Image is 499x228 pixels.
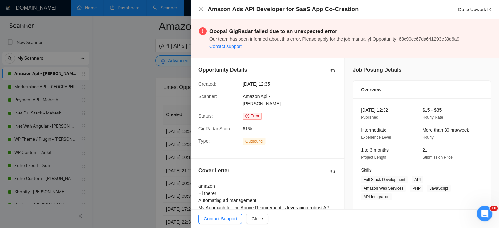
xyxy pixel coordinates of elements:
h5: Cover Letter [198,167,229,175]
span: exclamation-circle [199,27,207,35]
span: Project Length [361,155,386,160]
span: 21 [422,147,427,153]
span: Intermediate [361,127,386,133]
span: Amazon Web Services [361,185,406,192]
span: Overview [361,86,381,93]
span: Skills [361,167,372,173]
span: More than 30 hrs/week [422,127,469,133]
button: dislike [329,168,337,176]
strong: Ooops! GigRadar failed due to an unexpected error [209,29,337,34]
span: $15 - $35 [422,107,442,113]
span: Full Stack Development [361,176,408,183]
span: dislike [330,69,335,74]
span: Close [251,215,263,222]
span: API Integration [361,193,392,200]
span: Submission Price [422,155,453,160]
iframe: Intercom live chat [477,206,492,221]
h4: Amazon Ads API Developer for SaaS App Co-Creation [208,5,359,13]
span: Published [361,115,378,120]
span: Type: [198,138,210,144]
span: Contact Support [204,215,237,222]
span: [DATE] 12:32 [361,107,388,113]
span: Error [243,113,262,120]
a: Contact support [209,44,242,49]
span: Amazon Api - [PERSON_NAME] [243,94,281,106]
button: Contact Support [198,214,242,224]
span: Hourly [422,135,434,140]
span: Experience Level [361,135,391,140]
span: Created: [198,81,216,87]
span: close [198,7,204,12]
span: Hourly Rate [422,115,443,120]
h5: Opportunity Details [198,66,247,74]
span: exclamation-circle [245,114,249,118]
button: Close [198,7,204,12]
a: Go to Upworkexport [458,7,491,12]
span: Status: [198,114,213,119]
span: API [412,176,423,183]
span: 1 to 3 months [361,147,389,153]
span: GigRadar Score: [198,126,233,131]
span: Scanner: [198,94,217,99]
span: JavaScript [427,185,451,192]
span: 10 [490,206,498,211]
span: 61% [243,125,341,132]
span: Outbound [243,138,265,145]
span: Our team has been informed about this error. Please apply for the job manually! Opportunity: 68c9... [209,36,459,42]
button: Close [246,214,268,224]
button: dislike [329,67,337,75]
h5: Job Posting Details [353,66,401,74]
span: dislike [330,169,335,175]
span: PHP [410,185,423,192]
span: export [487,8,491,11]
span: [DATE] 12:35 [243,80,341,88]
